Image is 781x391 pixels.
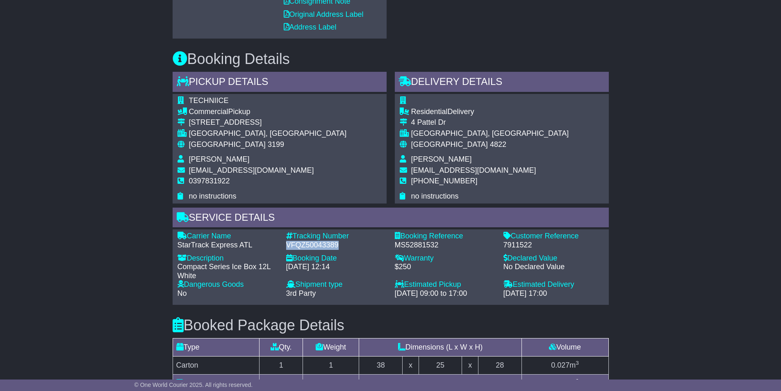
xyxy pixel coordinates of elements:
[411,155,472,163] span: [PERSON_NAME]
[189,140,266,149] span: [GEOGRAPHIC_DATA]
[503,232,604,241] div: Customer Reference
[503,241,604,250] div: 7911522
[521,338,608,357] td: Volume
[189,177,230,185] span: 0397831922
[189,192,237,200] span: no instructions
[173,357,260,375] td: Carton
[189,166,314,174] span: [EMAIL_ADDRESS][DOMAIN_NAME]
[189,107,347,117] div: Pickup
[260,357,303,375] td: 1
[521,357,608,375] td: m
[284,23,337,31] a: Address Label
[359,357,403,375] td: 38
[462,357,478,375] td: x
[303,357,359,375] td: 1
[178,241,278,250] div: StarTrack Express ATL
[403,357,419,375] td: x
[395,232,495,241] div: Booking Reference
[411,129,569,138] div: [GEOGRAPHIC_DATA], [GEOGRAPHIC_DATA]
[411,192,459,200] span: no instructions
[173,51,609,67] h3: Booking Details
[178,254,278,263] div: Description
[286,289,316,297] span: 3rd Party
[189,118,347,127] div: [STREET_ADDRESS]
[286,263,387,272] div: [DATE] 12:14
[576,360,579,366] sup: 3
[411,166,536,174] span: [EMAIL_ADDRESS][DOMAIN_NAME]
[395,289,495,298] div: [DATE] 09:00 to 17:00
[478,357,521,375] td: 28
[503,280,604,289] div: Estimated Delivery
[284,10,364,18] a: Original Address Label
[359,338,521,357] td: Dimensions (L x W x H)
[189,107,228,116] span: Commercial
[395,263,495,272] div: $250
[173,317,609,334] h3: Booked Package Details
[286,232,387,241] div: Tracking Number
[178,232,278,241] div: Carrier Name
[286,254,387,263] div: Booking Date
[490,140,506,149] span: 4822
[286,280,387,289] div: Shipment type
[189,129,347,138] div: [GEOGRAPHIC_DATA], [GEOGRAPHIC_DATA]
[395,254,495,263] div: Warranty
[173,72,387,94] div: Pickup Details
[411,140,488,149] span: [GEOGRAPHIC_DATA]
[503,254,604,263] div: Declared Value
[419,357,462,375] td: 25
[189,96,229,105] span: TECHNIICE
[411,107,569,117] div: Delivery
[178,263,278,280] div: Compact Series Ice Box 12L White
[503,263,604,272] div: No Declared Value
[551,361,569,369] span: 0.027
[411,107,448,116] span: Residential
[268,140,284,149] span: 3199
[173,338,260,357] td: Type
[411,177,478,185] span: [PHONE_NUMBER]
[503,289,604,298] div: [DATE] 17:00
[303,338,359,357] td: Weight
[395,241,495,250] div: MS52881532
[395,280,495,289] div: Estimated Pickup
[178,280,278,289] div: Dangerous Goods
[576,378,579,384] sup: 3
[395,72,609,94] div: Delivery Details
[134,382,253,388] span: © One World Courier 2025. All rights reserved.
[173,208,609,230] div: Service Details
[286,241,387,250] div: VFQZ50043389
[260,338,303,357] td: Qty.
[178,289,187,297] span: No
[411,118,569,127] div: 4 Pattel Dr
[189,155,250,163] span: [PERSON_NAME]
